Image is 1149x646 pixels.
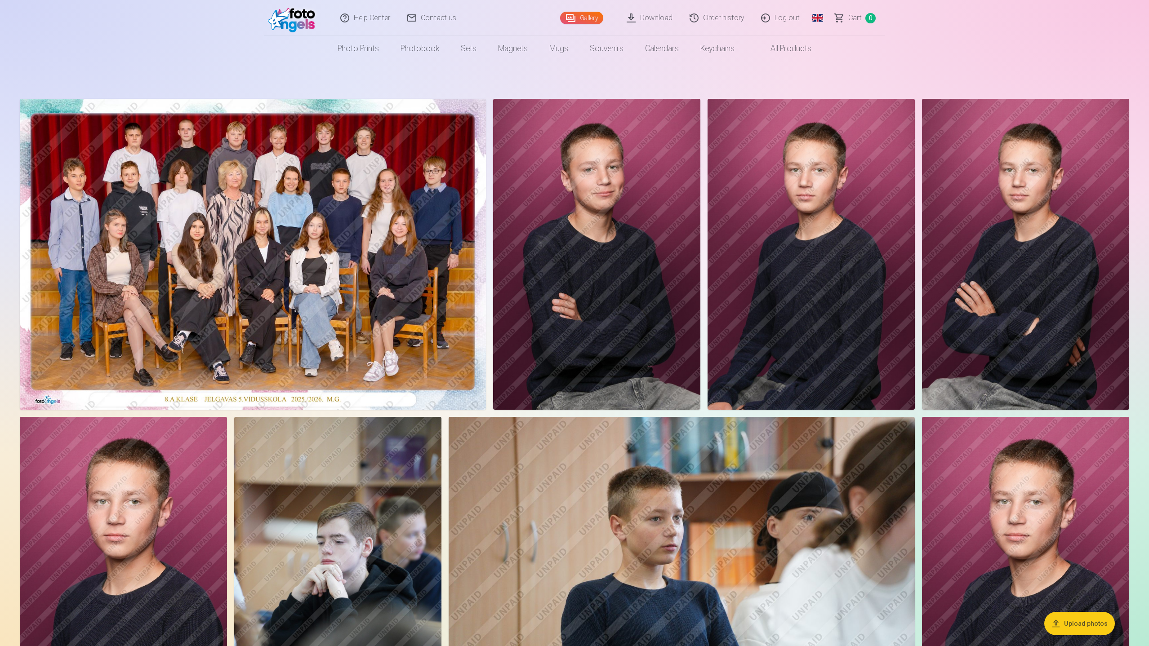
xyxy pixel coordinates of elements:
[327,36,390,61] a: Photo prints
[450,36,487,61] a: Sets
[560,12,603,24] a: Gallery
[745,36,822,61] a: All products
[268,4,320,32] img: /fa1
[1044,612,1115,635] button: Upload photos
[848,13,862,23] span: Сart
[634,36,690,61] a: Calendars
[690,36,745,61] a: Keychains
[579,36,634,61] a: Souvenirs
[865,13,876,23] span: 0
[539,36,579,61] a: Mugs
[390,36,450,61] a: Photobook
[487,36,539,61] a: Magnets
